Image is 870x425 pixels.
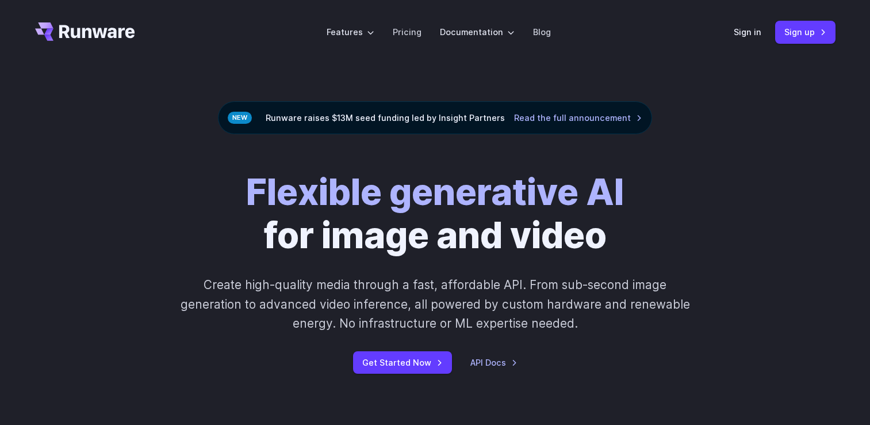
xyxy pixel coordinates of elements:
a: Sign up [775,21,835,43]
a: Pricing [393,25,421,39]
a: Blog [533,25,551,39]
a: API Docs [470,356,518,369]
a: Get Started Now [353,351,452,374]
a: Sign in [734,25,761,39]
label: Documentation [440,25,515,39]
p: Create high-quality media through a fast, affordable API. From sub-second image generation to adv... [179,275,691,333]
div: Runware raises $13M seed funding led by Insight Partners [218,101,652,134]
label: Features [327,25,374,39]
a: Go to / [35,22,135,41]
h1: for image and video [246,171,624,257]
a: Read the full announcement [514,111,642,124]
strong: Flexible generative AI [246,170,624,214]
